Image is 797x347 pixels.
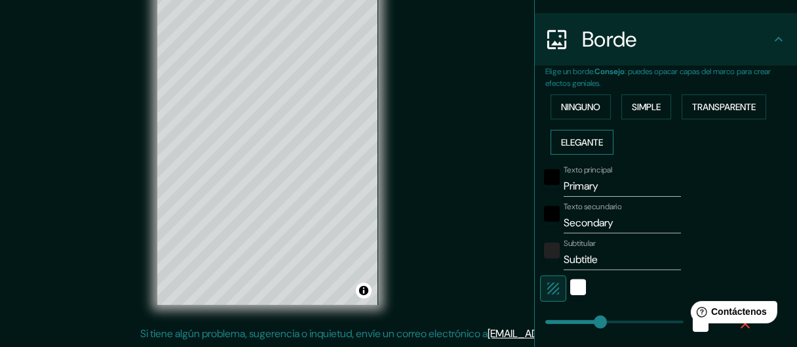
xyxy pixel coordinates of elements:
[545,66,771,89] font: : puedes opacar capas del marco para crear efectos geniales.
[488,327,650,340] a: [EMAIL_ADDRESS][DOMAIN_NAME]
[551,94,611,119] button: Ninguno
[582,26,637,53] font: Borde
[141,327,488,340] font: Si tiene algún problema, sugerencia o inquietud, envíe un correo electrónico a
[564,238,596,249] font: Subtitular
[561,101,600,113] font: Ninguno
[561,136,603,148] font: Elegante
[594,66,625,77] font: Consejo
[564,165,612,175] font: Texto principal
[692,101,756,113] font: Transparente
[544,206,560,222] button: negro
[545,66,594,77] font: Elige un borde.
[551,130,613,155] button: Elegante
[632,101,661,113] font: Simple
[544,243,560,258] button: color-222222
[570,279,586,295] button: blanco
[680,296,783,333] iframe: Lanzador de widgets de ayuda
[564,201,622,212] font: Texto secundario
[621,94,671,119] button: Simple
[682,94,766,119] button: Transparente
[535,13,797,66] div: Borde
[356,283,372,298] button: Activar o desactivar atribución
[544,169,560,185] button: negro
